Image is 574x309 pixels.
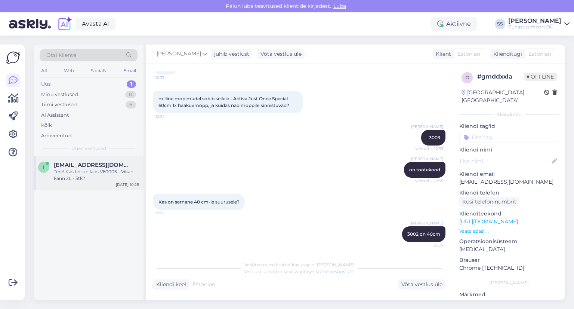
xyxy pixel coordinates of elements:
[46,51,76,59] span: Otsi kliente
[462,89,544,104] div: [GEOGRAPHIC_DATA], [GEOGRAPHIC_DATA]
[490,50,522,58] div: Klienditugi
[89,66,108,76] div: Socials
[414,178,443,184] span: Nähtud ✓ 12:35
[459,178,559,186] p: [EMAIL_ADDRESS][DOMAIN_NAME]
[54,162,132,168] span: info@saarevesta.ee
[477,72,524,81] div: # gmddxxla
[459,245,559,253] p: [MEDICAL_DATA]
[41,111,69,119] div: AI Assistent
[459,170,559,178] p: Kliendi email
[459,264,559,272] p: Chrome [TECHNICAL_ID]
[54,168,139,182] div: Tere! Kas teil on laos V60003 - Vikan kann 2L - 3tk?
[459,132,559,143] input: Lisa tag
[411,220,443,226] span: [PERSON_NAME]
[192,281,215,288] span: Estonian
[411,124,443,129] span: [PERSON_NAME]
[116,182,139,187] div: [DATE] 10:28
[211,50,249,58] div: juhib vestlust
[429,135,440,140] span: 3003
[495,19,505,29] div: SS
[244,269,355,274] span: Vestluse ülevõtmiseks vajutage
[314,269,355,274] i: „Võtke vestlus üle”
[157,50,201,58] span: [PERSON_NAME]
[528,50,551,58] span: Estonian
[508,18,570,30] a: [PERSON_NAME]Puhastusimport OÜ
[459,228,559,235] p: Vaata edasi ...
[126,101,136,108] div: 6
[459,111,559,118] div: Kliendi info
[459,238,559,245] p: Operatsioonisüsteem
[508,18,561,24] div: [PERSON_NAME]
[41,91,78,98] div: Minu vestlused
[459,279,559,286] div: [PERSON_NAME]
[415,242,443,248] span: 12:54
[62,66,75,76] div: Web
[158,199,240,205] span: Kas on sarnane 40 cm-le suurusele?
[155,114,183,119] span: 12:34
[460,157,550,165] input: Lisa nimi
[431,17,477,31] div: Aktiivne
[414,146,443,152] span: Nähtud ✓ 12:35
[433,50,451,58] div: Klient
[331,3,348,9] span: Luba
[257,49,305,59] div: Võta vestlus üle
[398,279,445,290] div: Võta vestlus üle
[57,16,72,32] img: explore-ai
[459,189,559,197] p: Kliendi telefon
[41,132,72,140] div: Arhiveeritud
[75,18,115,30] a: Avasta AI
[459,256,559,264] p: Brauser
[40,66,48,76] div: All
[459,218,518,225] a: [URL][DOMAIN_NAME]
[409,167,440,172] span: on tootekood
[155,210,183,216] span: 12:52
[127,80,136,88] div: 1
[459,146,559,154] p: Kliendi nimi
[125,91,136,98] div: 0
[459,291,559,299] p: Märkmed
[524,73,557,81] span: Offline
[244,262,355,267] span: Vestlus on määratud kasutajale [PERSON_NAME]
[407,231,440,237] span: 3002 on 40cm
[459,210,559,218] p: Klienditeekond
[508,24,561,30] div: Puhastusimport OÜ
[41,122,52,129] div: Kõik
[459,197,519,207] div: Küsi telefoninumbrit
[41,80,51,88] div: Uus
[6,51,20,65] img: Askly Logo
[43,164,44,170] span: i
[457,50,480,58] span: Estonian
[71,145,106,152] span: Uued vestlused
[459,122,559,130] p: Kliendi tag'id
[122,66,138,76] div: Email
[158,96,289,108] span: milline mopimudel sobib sellele - Activa Just Once Special 60cm 1x haakuvmopp, ja kuidas nad mopp...
[155,75,183,80] span: 12:33
[41,101,78,108] div: Tiimi vestlused
[466,75,469,80] span: g
[153,281,186,288] div: Kliendi keel
[411,156,443,162] span: [PERSON_NAME]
